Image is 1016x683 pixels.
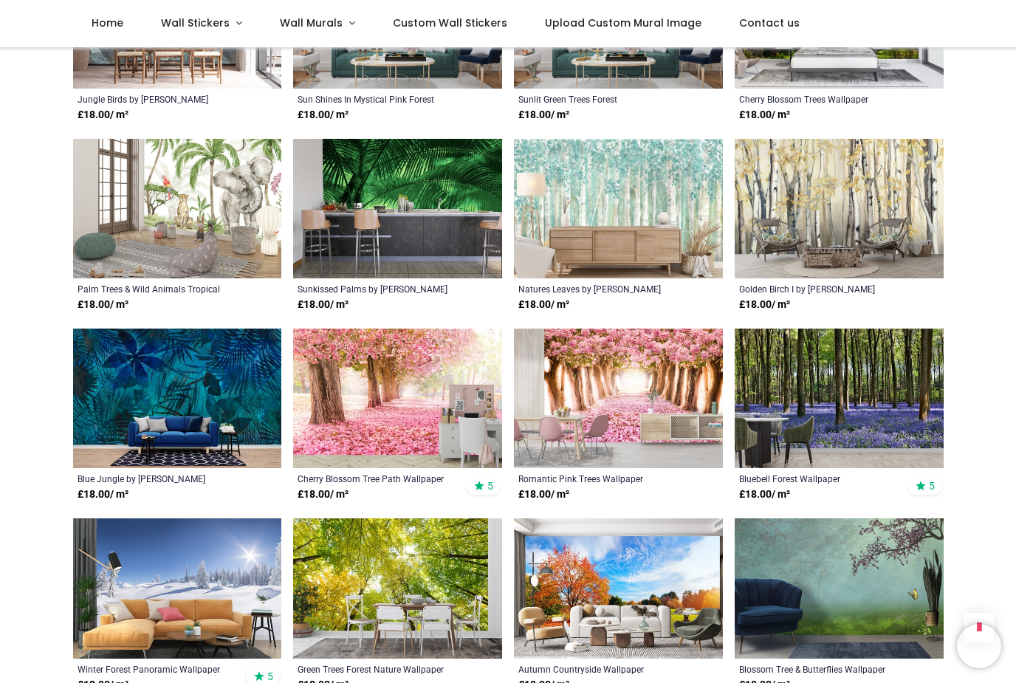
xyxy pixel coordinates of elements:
span: 5 [929,479,935,492]
strong: £ 18.00 / m² [739,298,790,312]
strong: £ 18.00 / m² [518,108,569,123]
a: Winter Forest Panoramic Wallpaper [78,663,238,675]
strong: £ 18.00 / m² [78,487,128,502]
a: Romantic Pink Trees Wallpaper [518,473,679,484]
img: Autumn Countryside Wall Mural Wallpaper [514,518,723,658]
a: Golden Birch I by [PERSON_NAME] [739,283,899,295]
a: Cherry Blossom Trees Wallpaper [739,93,899,105]
a: Natures Leaves by [PERSON_NAME] [518,283,679,295]
img: Green Trees Forest Nature Wall Mural Wallpaper [293,518,502,658]
a: Green Trees Forest Nature Wallpaper [298,663,458,675]
span: Custom Wall Stickers [393,16,507,30]
span: Wall Murals [280,16,343,30]
span: Contact us [739,16,800,30]
img: Blue Jungle Wall Mural by Andrea Haase [73,329,282,468]
img: Sunkissed Palms Wall Mural by Don Schwartz [293,139,502,278]
img: Natures Leaves Wall Mural by Beth Grove [514,139,723,278]
span: Wall Stickers [161,16,230,30]
a: Sunlit Green Trees Forest [PERSON_NAME] Wallpaper [518,93,679,105]
strong: £ 18.00 / m² [739,487,790,502]
a: Blue Jungle by [PERSON_NAME] [78,473,238,484]
img: Bluebell Forest Wall Mural Wallpaper [735,329,944,468]
a: Bluebell Forest Wallpaper [739,473,899,484]
a: Jungle Birds by [PERSON_NAME] [78,93,238,105]
strong: £ 18.00 / m² [298,298,349,312]
strong: £ 18.00 / m² [518,298,569,312]
img: Palm Trees & Wild Animals Tropical Safari Wall Mural [73,139,282,278]
iframe: Brevo live chat [957,624,1001,668]
span: Home [92,16,123,30]
span: Upload Custom Mural Image [545,16,701,30]
span: 5 [267,670,273,683]
img: Blossom Tree & Butterflies Wall Mural Wallpaper [735,518,944,658]
img: Golden Birch I Wall Mural by Marilyn Hageman [735,139,944,278]
a: Cherry Blossom Tree Path Wallpaper [298,473,458,484]
a: Palm Trees & Wild Animals Tropical Safari [78,283,238,295]
img: Winter Forest Panoramic Wall Mural Wallpaper [73,518,282,658]
strong: £ 18.00 / m² [298,108,349,123]
a: Sun Shines In Mystical Pink Forest Trees Wallpaper [298,93,458,105]
img: Romantic Pink Trees Wall Mural Wallpaper [514,329,723,468]
a: Sunkissed Palms by [PERSON_NAME] [298,283,458,295]
a: Blossom Tree & Butterflies Wallpaper [739,663,899,675]
strong: £ 18.00 / m² [78,108,128,123]
span: 5 [487,479,493,492]
strong: £ 18.00 / m² [518,487,569,502]
a: Autumn Countryside Wallpaper [518,663,679,675]
strong: £ 18.00 / m² [78,298,128,312]
strong: £ 18.00 / m² [298,487,349,502]
img: Cherry Blossom Tree Path Wall Mural Wallpaper [293,329,502,468]
strong: £ 18.00 / m² [739,108,790,123]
